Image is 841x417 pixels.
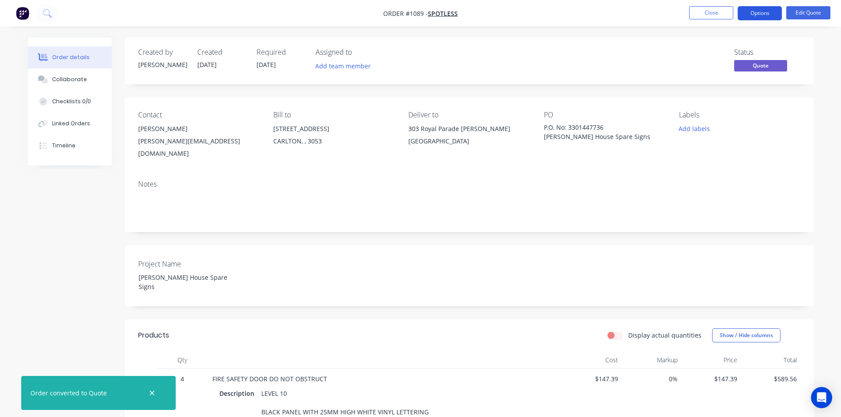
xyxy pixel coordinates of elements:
div: [STREET_ADDRESS] [273,123,394,135]
div: Timeline [52,142,75,150]
div: [PERSON_NAME][EMAIL_ADDRESS][DOMAIN_NAME] [138,135,259,160]
button: Collaborate [28,68,112,90]
span: [DATE] [197,60,217,69]
span: 4 [181,374,184,383]
div: 303 Royal Parade [PERSON_NAME][GEOGRAPHIC_DATA] [408,123,529,151]
label: Project Name [138,259,249,269]
img: Factory [16,7,29,20]
div: PO [544,111,665,119]
button: Order details [28,46,112,68]
div: [PERSON_NAME] [138,123,259,135]
span: 0% [625,374,678,383]
div: [PERSON_NAME] House Spare Signs [132,271,242,293]
span: Order #1089 - [383,9,428,18]
button: Show / Hide columns [712,328,781,342]
div: Total [741,351,800,369]
div: Status [734,48,800,56]
span: $147.39 [566,374,618,383]
div: [STREET_ADDRESS]CARLTON, , 3053 [273,123,394,151]
div: Notes [138,180,800,188]
div: Markup [622,351,681,369]
div: Linked Orders [52,120,90,128]
div: Description [219,387,258,400]
button: Timeline [28,135,112,157]
div: Checklists 0/0 [52,98,91,105]
button: Linked Orders [28,113,112,135]
div: [PERSON_NAME] [138,60,187,69]
div: Deliver to [408,111,529,119]
button: Options [738,6,782,20]
div: [PERSON_NAME][PERSON_NAME][EMAIL_ADDRESS][DOMAIN_NAME] [138,123,259,160]
button: Add team member [316,60,376,72]
label: Display actual quantities [628,331,701,340]
span: FIRE SAFETY DOOR DO NOT OBSTRUCT [212,375,327,383]
button: Edit Quote [786,6,830,19]
button: Checklists 0/0 [28,90,112,113]
span: [DATE] [256,60,276,69]
div: Qty [156,351,209,369]
div: Required [256,48,305,56]
div: 303 Royal Parade [PERSON_NAME][GEOGRAPHIC_DATA] [408,123,529,147]
button: Quote [734,60,787,73]
div: Labels [679,111,800,119]
div: Products [138,330,169,341]
div: CARLTON, , 3053 [273,135,394,147]
a: Spotless [428,9,458,18]
button: Add team member [310,60,375,72]
div: Price [681,351,741,369]
div: Order details [52,53,90,61]
button: Add labels [674,123,715,135]
span: Quote [734,60,787,71]
span: $147.39 [685,374,737,383]
div: Cost [562,351,622,369]
button: Close [689,6,733,19]
div: Open Intercom Messenger [811,387,832,408]
div: Bill to [273,111,394,119]
div: Contact [138,111,259,119]
div: Assigned to [316,48,404,56]
div: P.O. No: 3301447736 [PERSON_NAME] House Spare Signs [544,123,654,141]
div: Created by [138,48,187,56]
div: Order converted to Quote [30,388,107,398]
span: $589.56 [744,374,797,383]
div: Collaborate [52,75,87,83]
div: Created [197,48,246,56]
